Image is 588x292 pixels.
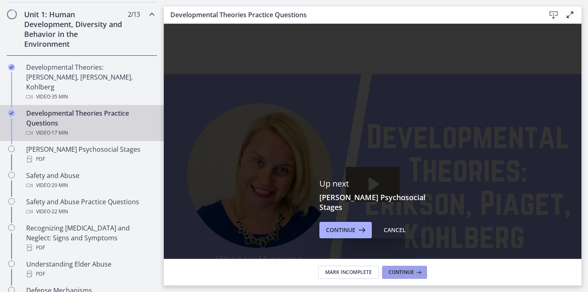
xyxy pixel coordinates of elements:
[377,222,412,238] button: Cancel
[128,9,140,19] span: 2 / 13
[50,92,68,102] span: · 35 min
[319,192,426,212] h3: [PERSON_NAME] Psychosocial Stages
[50,128,68,138] span: · 17 min
[170,10,532,20] h3: Developmental Theories Practice Questions
[384,225,406,235] div: Cancel
[26,154,154,164] div: PDF
[26,269,154,279] div: PDF
[382,266,427,279] button: Continue
[26,128,154,138] div: Video
[26,207,154,217] div: Video
[26,108,154,138] div: Developmental Theories Practice Questions
[182,143,236,178] button: Play Video: cbe1jt1t4o1cl02siaug.mp4
[8,110,15,116] i: Completed
[319,222,372,238] button: Continue
[26,180,154,190] div: Video
[26,92,154,102] div: Video
[26,62,154,102] div: Developmental Theories: [PERSON_NAME], [PERSON_NAME], Kohlberg
[26,243,154,253] div: PDF
[50,207,68,217] span: · 22 min
[389,269,414,276] span: Continue
[24,9,124,49] h2: Unit 1: Human Development, Diversity and Behavior in the Environment
[26,144,154,164] div: [PERSON_NAME] Psychosocial Stages
[326,225,355,235] span: Continue
[26,197,154,217] div: Safety and Abuse Practice Questions
[26,171,154,190] div: Safety and Abuse
[26,223,154,253] div: Recognizing [MEDICAL_DATA] and Neglect: Signs and Symptoms
[50,180,68,190] span: · 29 min
[8,64,15,71] i: Completed
[318,266,379,279] button: Mark Incomplete
[325,269,372,276] span: Mark Incomplete
[319,178,426,189] p: Up next
[26,259,154,279] div: Understanding Elder Abuse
